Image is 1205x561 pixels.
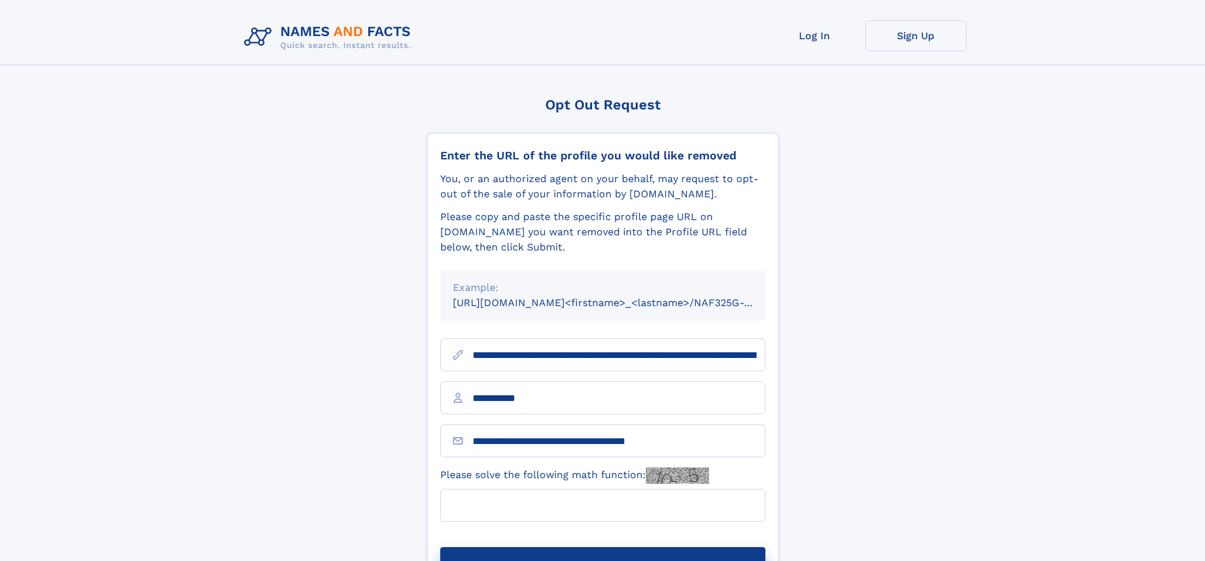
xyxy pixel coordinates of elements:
[440,209,765,255] div: Please copy and paste the specific profile page URL on [DOMAIN_NAME] you want removed into the Pr...
[440,149,765,163] div: Enter the URL of the profile you would like removed
[453,280,753,295] div: Example:
[865,20,967,51] a: Sign Up
[453,297,789,309] small: [URL][DOMAIN_NAME]<firstname>_<lastname>/NAF325G-xxxxxxxx
[239,20,421,54] img: Logo Names and Facts
[764,20,865,51] a: Log In
[440,467,709,484] label: Please solve the following math function:
[427,97,779,113] div: Opt Out Request
[440,171,765,202] div: You, or an authorized agent on your behalf, may request to opt-out of the sale of your informatio...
